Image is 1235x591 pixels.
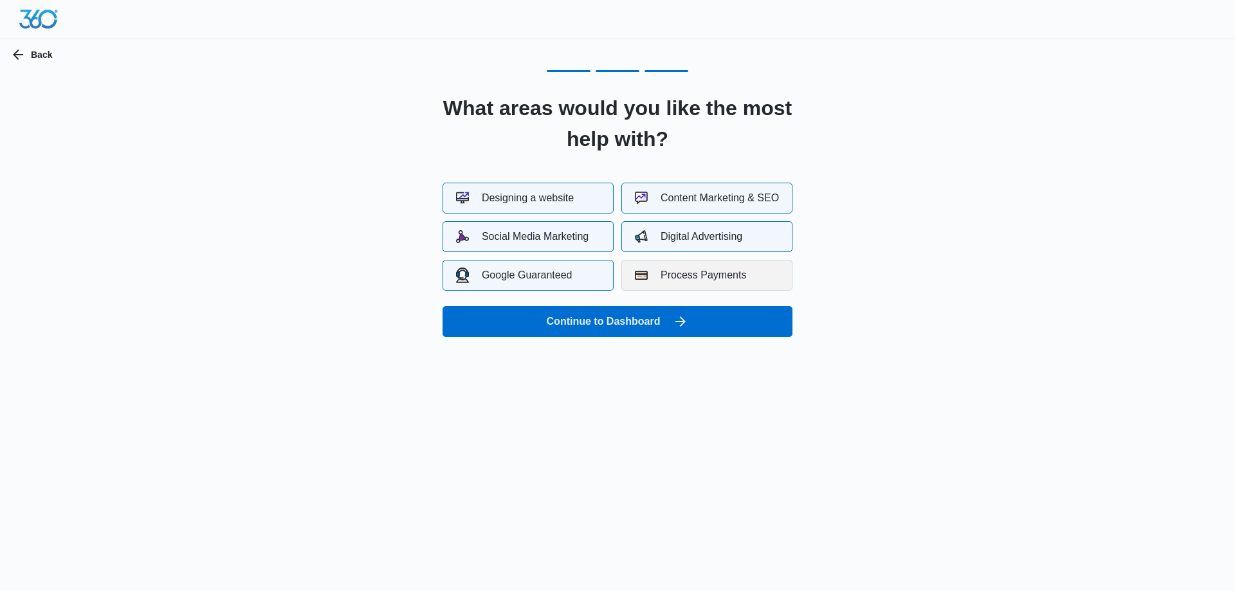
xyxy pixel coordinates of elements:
[635,269,746,282] div: Process Payments
[456,230,589,243] div: Social Media Marketing
[621,260,792,291] button: Process Payments
[426,93,809,154] h2: What areas would you like the most help with?
[456,192,574,205] div: Designing a website
[443,221,614,252] button: Social Media Marketing
[635,192,779,205] div: Content Marketing & SEO
[456,268,572,282] div: Google Guaranteed
[621,183,792,214] button: Content Marketing & SEO
[443,183,614,214] button: Designing a website
[621,221,792,252] button: Digital Advertising
[443,306,792,337] button: Continue to Dashboard
[443,260,614,291] button: Google Guaranteed
[635,230,742,243] div: Digital Advertising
